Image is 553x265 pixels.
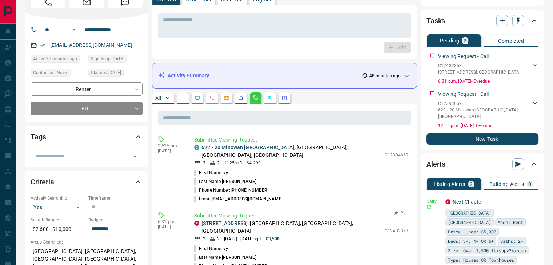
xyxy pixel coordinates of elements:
[438,78,538,85] p: 6:31 p.m. [DATE] - Overdue
[438,61,538,77] div: C12432353[STREET_ADDRESS],[GEOGRAPHIC_DATA]
[158,148,183,154] p: [DATE]
[201,144,294,150] a: 622 - 20 Minowan [GEOGRAPHIC_DATA]
[155,95,161,101] p: All
[224,160,242,166] p: 1125 sqft
[528,182,531,187] p: 0
[265,236,280,242] p: $3,500
[31,131,46,143] h2: Tags
[31,201,85,213] div: Yes
[426,133,538,145] button: New Task
[438,90,489,98] p: Viewing Request - Call
[385,228,408,234] p: C12432353
[203,160,205,166] p: 3
[194,178,256,185] p: Last Name:
[438,100,531,107] p: C12394669
[453,199,483,205] a: Next Chapter
[31,173,143,191] div: Criteria
[489,182,524,187] p: Building Alerts
[247,160,261,166] p: $4,299
[70,25,79,34] button: Open
[445,199,450,204] div: property.ca
[448,219,491,226] span: [GEOGRAPHIC_DATA]
[88,55,143,65] div: Thu Sep 21 2017
[426,12,538,29] div: Tasks
[201,144,381,159] p: , [GEOGRAPHIC_DATA], [GEOGRAPHIC_DATA], [GEOGRAPHIC_DATA]
[194,187,268,193] p: Phone Number:
[230,188,268,193] span: [PHONE_NUMBER]
[448,228,496,235] span: Price: Under $5,000
[194,245,228,252] p: First Name:
[390,210,411,216] button: Pin
[212,196,282,201] span: [EMAIL_ADDRESS][DOMAIN_NAME]
[222,255,256,260] span: [PERSON_NAME]
[31,239,143,245] p: Areas Searched:
[464,38,466,43] p: 2
[426,205,432,210] svg: Email
[448,256,514,264] span: Type: Houses OR Townhouses
[158,143,183,148] p: 12:25 pm
[426,155,538,173] div: Alerts
[448,247,527,254] span: Size: Over 1,500 ft<sup>2</sup>
[267,95,273,101] svg: Opportunities
[438,99,538,121] div: C12394669622 - 20 Minowan [GEOGRAPHIC_DATA],[GEOGRAPHIC_DATA]
[470,182,473,187] p: 2
[168,72,209,79] p: Activity Summary
[91,55,124,62] span: Signed up [DATE]
[222,246,228,251] span: Ivy
[194,170,228,176] p: First Name:
[180,95,186,101] svg: Notes
[203,236,205,242] p: 2
[88,195,143,201] p: Timeframe:
[385,152,408,158] p: C12394669
[434,182,465,187] p: Listing Alerts
[194,212,408,220] p: Submitted Viewing Request
[217,236,220,242] p: 2
[33,69,68,76] span: Contacted - Never
[31,55,85,65] div: Tue Oct 14 2025
[31,82,143,96] div: Renter
[194,145,199,150] div: condos.ca
[448,209,491,216] span: [GEOGRAPHIC_DATA]
[31,176,54,188] h2: Criteria
[194,221,199,226] div: property.ca
[438,53,489,60] p: Viewing Request - Call
[194,136,408,144] p: Submitted Viewing Request
[438,107,531,120] p: 622 - 20 Minowan [GEOGRAPHIC_DATA] , [GEOGRAPHIC_DATA]
[158,69,411,82] div: Activity Summary48 minutes ago
[217,160,220,166] p: 2
[426,158,445,170] h2: Alerts
[500,237,523,245] span: Baths: 2+
[31,102,143,115] div: TBD
[222,179,256,184] span: [PERSON_NAME]
[194,254,256,261] p: Last Name:
[88,217,143,223] p: Budget:
[238,95,244,101] svg: Listing Alerts
[201,220,381,235] p: , [GEOGRAPHIC_DATA], [GEOGRAPHIC_DATA], [GEOGRAPHIC_DATA]
[31,223,85,235] p: $2,600 - $10,000
[201,220,248,226] a: [STREET_ADDRESS]
[88,69,143,79] div: Fri Oct 10 2025
[498,219,523,226] span: Mode: Rent
[209,95,215,101] svg: Calls
[224,236,261,242] p: [DATE] - [DATE] sqft
[31,128,143,146] div: Tags
[438,69,520,76] p: [STREET_ADDRESS] , [GEOGRAPHIC_DATA]
[195,95,200,101] svg: Lead Browsing Activity
[224,95,229,101] svg: Emails
[31,195,85,201] p: Actively Searching:
[253,95,259,101] svg: Requests
[158,224,183,229] p: [DATE]
[50,42,132,48] a: [EMAIL_ADDRESS][DOMAIN_NAME]
[33,55,77,62] span: Active 37 minutes ago
[31,217,85,223] p: Search Range:
[438,62,520,69] p: C12432353
[91,69,121,76] span: Claimed [DATE]
[130,151,140,162] button: Open
[282,95,288,101] svg: Agent Actions
[194,196,282,202] p: Email:
[158,219,183,224] p: 6:31 pm
[498,38,524,44] p: Completed
[222,170,228,175] span: Ivy
[40,43,45,48] svg: Email Verified
[438,122,538,129] p: 12:25 p.m. [DATE] - Overdue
